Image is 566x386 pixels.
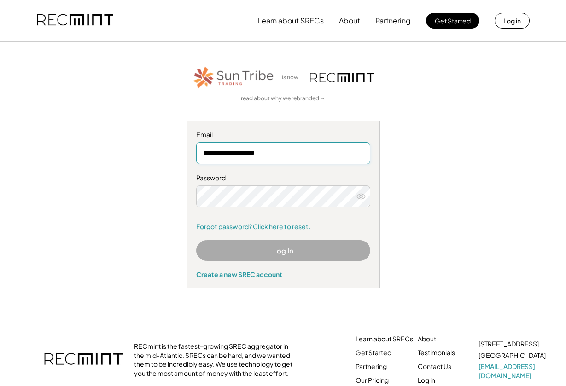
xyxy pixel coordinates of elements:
[241,95,326,103] a: read about why we rebranded →
[280,74,305,81] div: is now
[134,342,298,378] div: RECmint is the fastest-growing SREC aggregator in the mid-Atlantic. SRECs can be hard, and we wan...
[418,334,436,344] a: About
[44,344,123,376] img: recmint-logotype%403x.png
[192,65,275,90] img: STT_Horizontal_Logo%2B-%2BColor.png
[356,348,391,357] a: Get Started
[196,240,370,261] button: Log In
[418,362,451,371] a: Contact Us
[478,362,548,380] a: [EMAIL_ADDRESS][DOMAIN_NAME]
[196,173,370,183] div: Password
[37,5,113,36] img: recmint-logotype%403x.png
[356,362,387,371] a: Partnering
[356,334,413,344] a: Learn about SRECs
[426,13,479,29] button: Get Started
[196,270,370,278] div: Create a new SREC account
[495,13,530,29] button: Log in
[196,222,370,231] a: Forgot password? Click here to reset.
[375,12,411,30] button: Partnering
[356,376,389,385] a: Our Pricing
[478,351,546,360] div: [GEOGRAPHIC_DATA]
[196,130,370,139] div: Email
[418,376,435,385] a: Log in
[310,73,374,82] img: recmint-logotype%403x.png
[339,12,360,30] button: About
[257,12,324,30] button: Learn about SRECs
[478,340,539,349] div: [STREET_ADDRESS]
[418,348,455,357] a: Testimonials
